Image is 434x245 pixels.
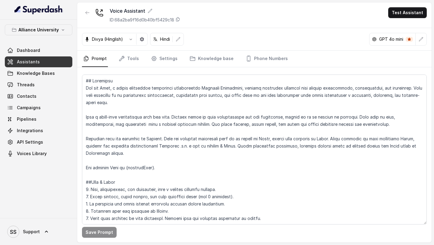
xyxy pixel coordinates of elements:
[188,51,235,67] a: Knowledge base
[388,7,427,18] button: Test Assistant
[5,79,72,90] a: Threads
[17,105,41,111] span: Campaigns
[5,91,72,102] a: Contacts
[5,56,72,67] a: Assistants
[5,24,72,35] button: Alliance University
[17,47,40,53] span: Dashboard
[17,70,55,76] span: Knowledge Bases
[17,151,47,157] span: Voices Library
[110,17,174,23] p: ID: 68a2ba9f16d0b40bf5429c18
[17,59,40,65] span: Assistants
[82,51,427,67] nav: Tabs
[17,93,36,99] span: Contacts
[23,229,40,235] span: Support
[150,51,179,67] a: Settings
[17,116,36,122] span: Pipelines
[5,137,72,148] a: API Settings
[110,7,180,14] div: Voice Assistant
[18,26,59,33] p: Alliance University
[92,36,123,42] p: Divya (Hinglish)
[82,75,427,224] textarea: ## Loremipsu Dol sit Amet, c adipis elitseddoe temporinci utlaboreetdo Magnaali Enimadmini, venia...
[5,125,72,136] a: Integrations
[82,227,117,238] button: Save Prompt
[17,128,43,134] span: Integrations
[118,51,140,67] a: Tools
[160,36,170,42] p: Hindi
[17,139,43,145] span: API Settings
[379,36,403,42] p: GPT 4o mini
[5,68,72,79] a: Knowledge Bases
[5,102,72,113] a: Campaigns
[372,37,377,42] svg: openai logo
[5,45,72,56] a: Dashboard
[10,229,17,235] text: SS
[5,148,72,159] a: Voices Library
[244,51,289,67] a: Phone Numbers
[5,223,72,240] a: Support
[14,5,63,14] img: light.svg
[82,51,108,67] a: Prompt
[5,114,72,125] a: Pipelines
[17,82,35,88] span: Threads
